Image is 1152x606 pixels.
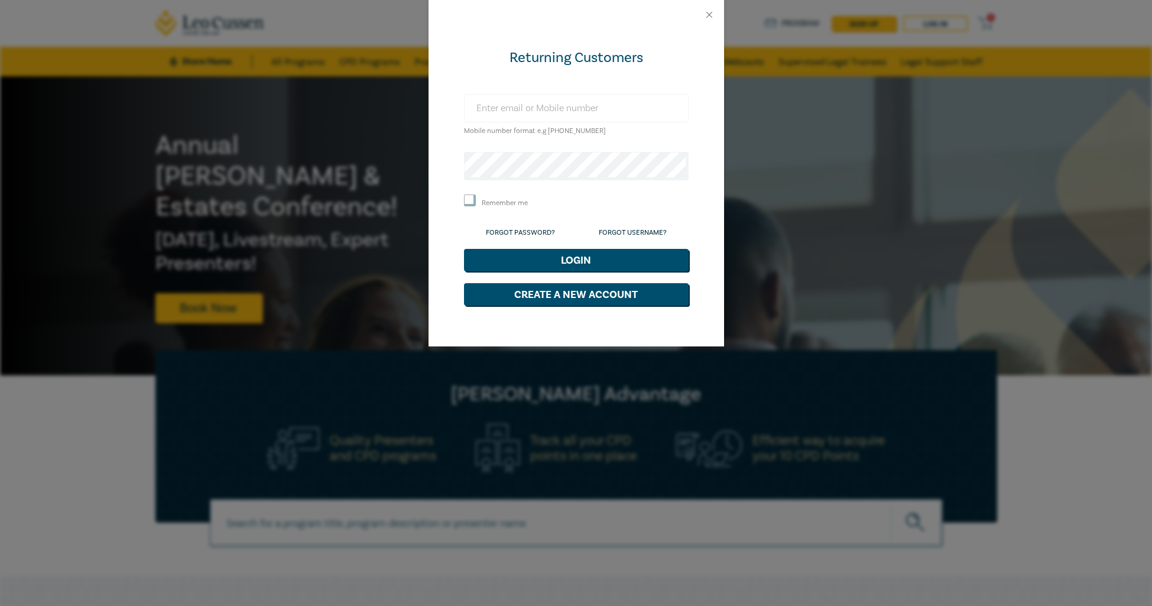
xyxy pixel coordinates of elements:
[704,9,715,20] button: Close
[486,228,555,237] a: Forgot Password?
[464,127,606,135] small: Mobile number format e.g [PHONE_NUMBER]
[464,283,689,306] button: Create a New Account
[464,249,689,271] button: Login
[464,48,689,67] div: Returning Customers
[599,228,667,237] a: Forgot Username?
[482,198,528,208] label: Remember me
[464,94,689,122] input: Enter email or Mobile number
